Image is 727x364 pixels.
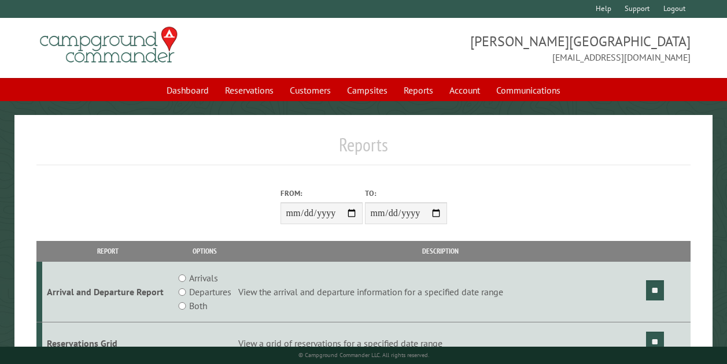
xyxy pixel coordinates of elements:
[442,79,487,101] a: Account
[36,133,691,165] h1: Reports
[173,241,237,261] th: Options
[281,188,363,199] label: From:
[237,241,644,261] th: Description
[397,79,440,101] a: Reports
[364,32,691,64] span: [PERSON_NAME][GEOGRAPHIC_DATA] [EMAIL_ADDRESS][DOMAIN_NAME]
[189,299,207,313] label: Both
[36,23,181,68] img: Campground Commander
[283,79,338,101] a: Customers
[365,188,447,199] label: To:
[42,241,174,261] th: Report
[237,262,644,322] td: View the arrival and departure information for a specified date range
[489,79,567,101] a: Communications
[340,79,394,101] a: Campsites
[189,271,218,285] label: Arrivals
[218,79,281,101] a: Reservations
[298,351,429,359] small: © Campground Commander LLC. All rights reserved.
[189,285,231,299] label: Departures
[160,79,216,101] a: Dashboard
[42,262,174,322] td: Arrival and Departure Report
